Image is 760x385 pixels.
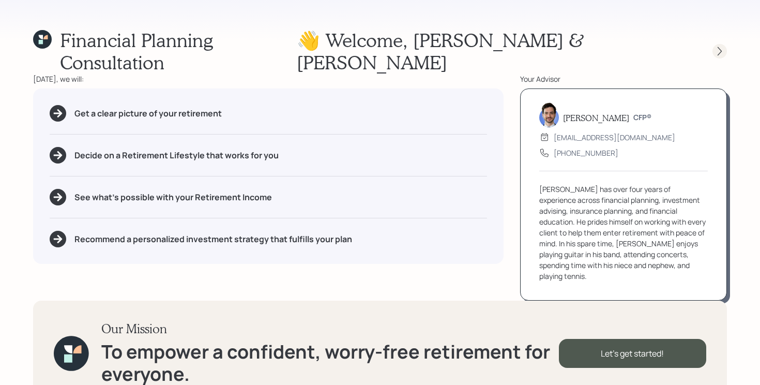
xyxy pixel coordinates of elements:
h1: To empower a confident, worry-free retirement for everyone. [101,340,559,385]
img: jonah-coleman-headshot.png [539,102,559,127]
div: [DATE], we will: [33,73,504,84]
div: Your Advisor [520,73,727,84]
h5: [PERSON_NAME] [563,113,629,123]
div: Let's get started! [559,339,706,368]
h6: CFP® [633,113,651,122]
h1: 👋 Welcome , [PERSON_NAME] & [PERSON_NAME] [297,29,694,73]
h5: Get a clear picture of your retirement [74,109,222,119]
h1: Financial Planning Consultation [60,29,297,73]
h5: Decide on a Retirement Lifestyle that works for you [74,151,279,160]
div: [PHONE_NUMBER] [554,147,618,158]
div: [PERSON_NAME] has over four years of experience across financial planning, investment advising, i... [539,184,708,282]
div: [EMAIL_ADDRESS][DOMAIN_NAME] [554,132,675,143]
h3: Our Mission [101,321,559,336]
h5: See what's possible with your Retirement Income [74,192,272,202]
h5: Recommend a personalized investment strategy that fulfills your plan [74,234,352,244]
